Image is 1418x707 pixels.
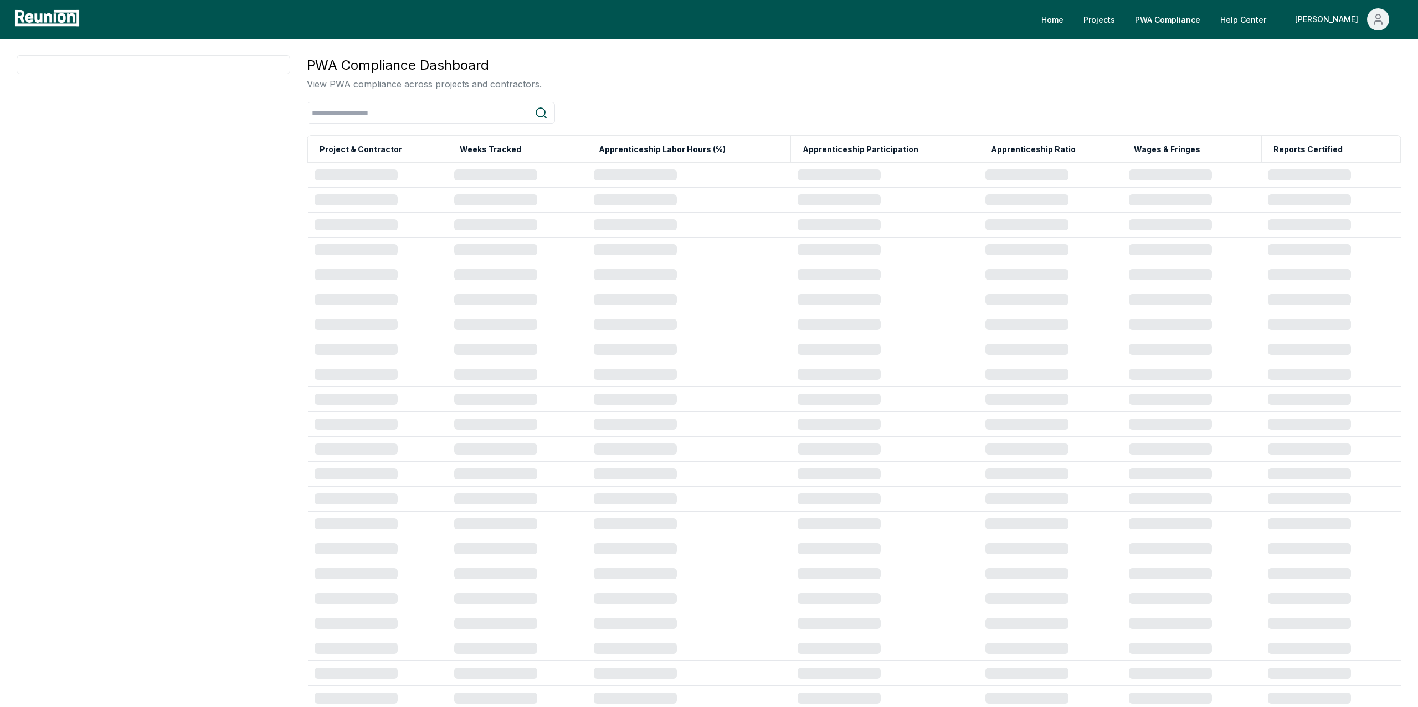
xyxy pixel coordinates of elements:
[1126,8,1209,30] a: PWA Compliance
[1295,8,1363,30] div: [PERSON_NAME]
[989,138,1078,161] button: Apprenticeship Ratio
[1132,138,1203,161] button: Wages & Fringes
[800,138,921,161] button: Apprenticeship Participation
[1211,8,1275,30] a: Help Center
[1032,8,1407,30] nav: Main
[1075,8,1124,30] a: Projects
[597,138,728,161] button: Apprenticeship Labor Hours (%)
[458,138,523,161] button: Weeks Tracked
[1032,8,1072,30] a: Home
[1286,8,1398,30] button: [PERSON_NAME]
[1271,138,1345,161] button: Reports Certified
[307,55,542,75] h3: PWA Compliance Dashboard
[307,78,542,91] p: View PWA compliance across projects and contractors.
[317,138,404,161] button: Project & Contractor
